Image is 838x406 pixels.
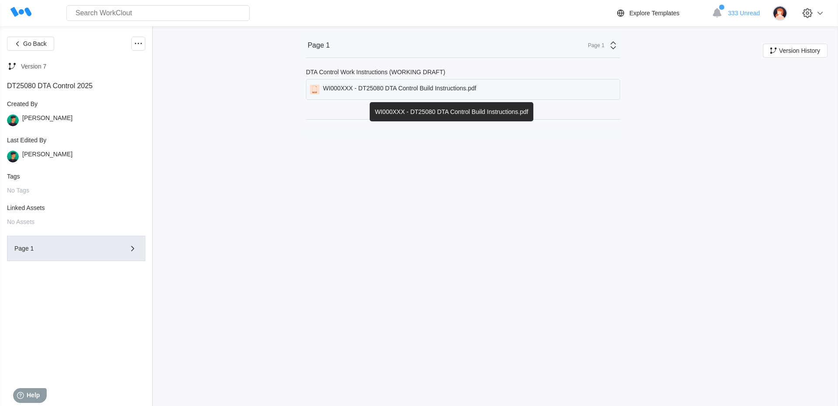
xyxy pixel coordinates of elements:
[23,41,47,47] span: Go Back
[7,187,145,194] div: No Tags
[728,10,760,17] span: 333 Unread
[779,48,820,54] span: Version History
[629,10,680,17] div: Explore Templates
[21,63,46,70] div: Version 7
[773,6,787,21] img: user-2.png
[7,37,54,51] button: Go Back
[583,42,604,48] div: Page 1
[7,114,19,126] img: user.png
[615,8,707,18] a: Explore Templates
[7,82,145,90] div: DT25080 DTA Control 2025
[7,236,145,261] button: Page 1
[323,85,476,94] div: WI000XXX - DT25080 DTA Control Build Instructions.pdf
[7,151,19,162] img: user.png
[66,5,250,21] input: Search WorkClout
[14,245,113,251] div: Page 1
[370,102,533,121] div: WI000XXX - DT25080 DTA Control Build Instructions.pdf
[22,114,72,126] div: [PERSON_NAME]
[7,173,145,180] div: Tags
[7,137,145,144] div: Last Edited By
[763,44,828,58] button: Version History
[7,204,145,211] div: Linked Assets
[306,69,445,76] div: DTA Control Work Instructions (WORKING DRAFT)
[7,100,145,107] div: Created By
[7,218,145,225] div: No Assets
[22,151,72,162] div: [PERSON_NAME]
[308,41,330,49] div: Page 1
